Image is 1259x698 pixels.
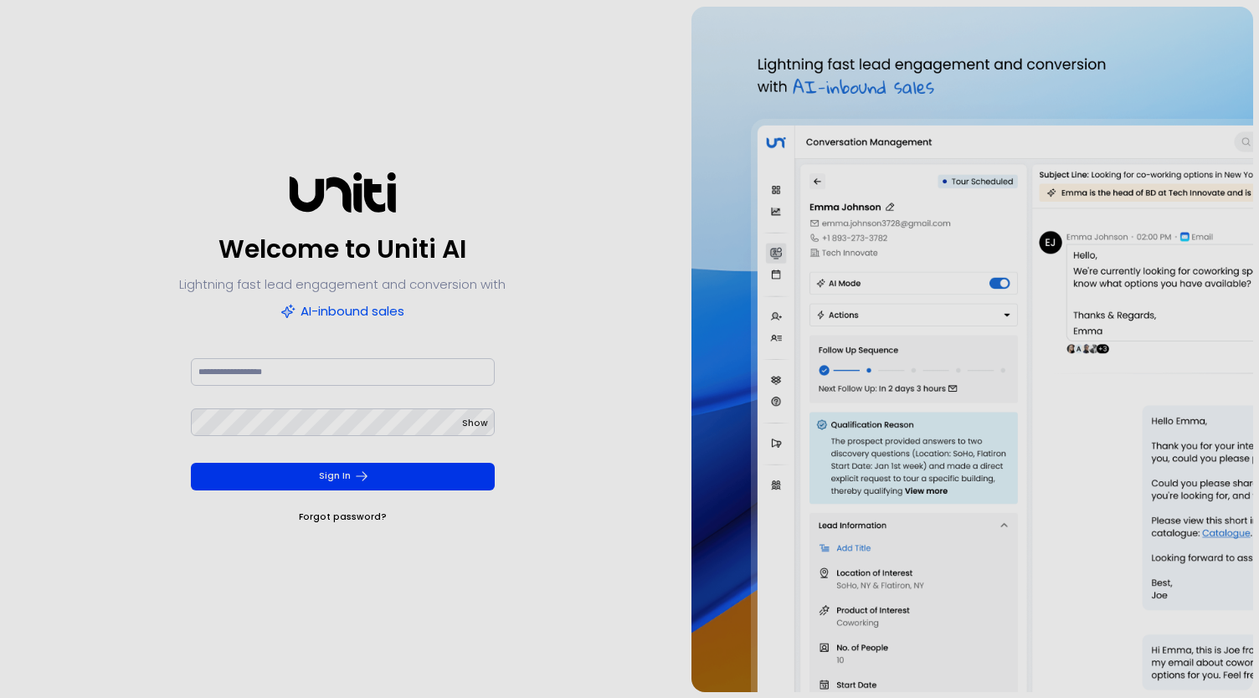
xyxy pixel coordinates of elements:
[218,229,466,269] p: Welcome to Uniti AI
[299,509,387,526] a: Forgot password?
[191,463,495,490] button: Sign In
[280,300,404,323] p: AI-inbound sales
[462,417,488,429] span: Show
[462,415,488,432] button: Show
[691,7,1252,692] img: auth-hero.png
[179,273,506,296] p: Lightning fast lead engagement and conversion with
